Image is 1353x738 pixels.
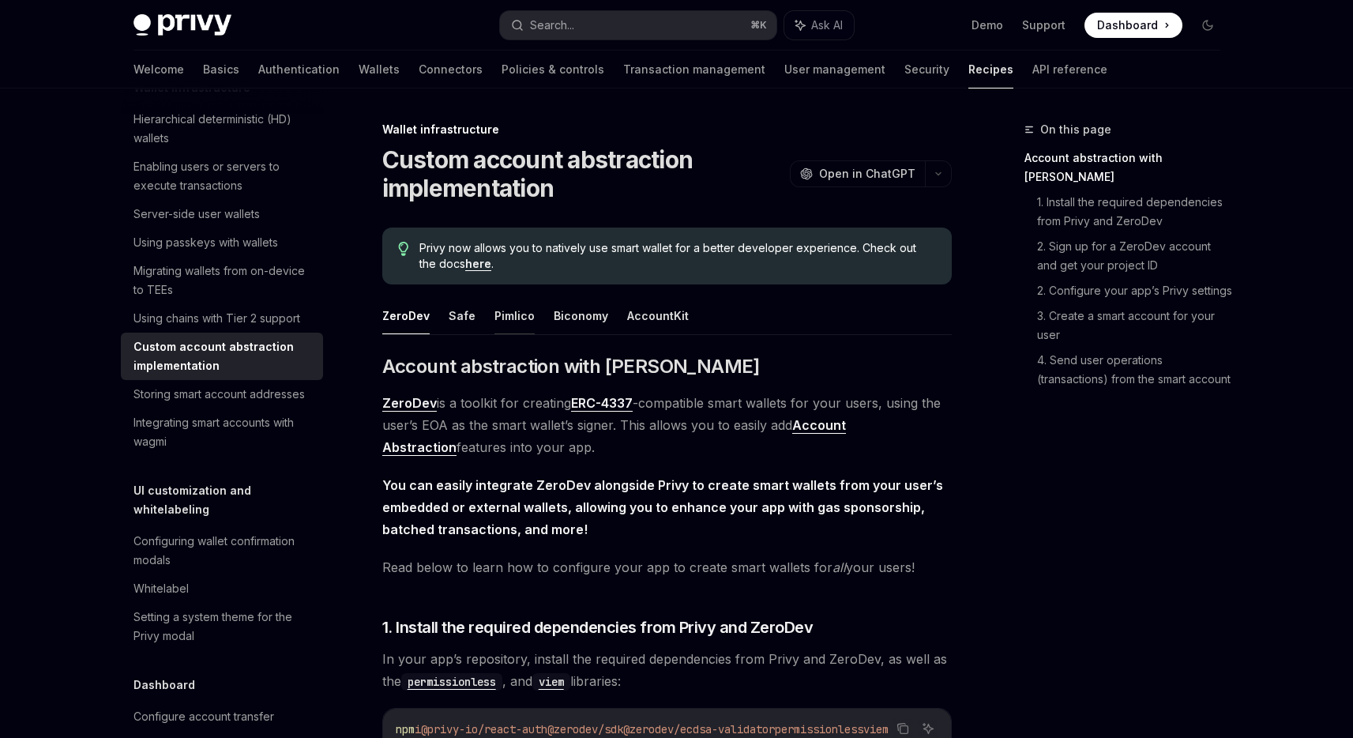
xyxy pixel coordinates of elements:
div: Whitelabel [133,579,189,598]
span: Open in ChatGPT [819,166,915,182]
a: here [465,257,491,271]
div: Search... [530,16,574,35]
a: Configuring wallet confirmation modals [121,527,323,574]
a: Migrating wallets from on-device to TEEs [121,257,323,304]
a: User management [784,51,885,88]
a: Wallets [359,51,400,88]
a: Welcome [133,51,184,88]
a: Setting a system theme for the Privy modal [121,603,323,650]
button: ZeroDev [382,297,430,334]
button: Search...⌘K [500,11,776,40]
svg: Tip [398,242,409,256]
em: all [832,559,846,575]
a: Authentication [258,51,340,88]
a: Integrating smart accounts with wagmi [121,409,323,456]
span: Privy now allows you to natively use smart wallet for a better developer experience. Check out th... [419,240,935,272]
a: Account abstraction with [PERSON_NAME] [1024,145,1233,190]
div: Migrating wallets from on-device to TEEs [133,262,314,299]
button: Toggle dark mode [1195,13,1220,38]
span: is a toolkit for creating -compatible smart wallets for your users, using the user’s EOA as the s... [382,392,952,458]
span: ⌘ K [750,19,767,32]
button: Safe [449,297,475,334]
a: ZeroDev [382,395,437,412]
a: Storing smart account addresses [121,380,323,409]
span: 1. Install the required dependencies from Privy and ZeroDev [382,616,814,638]
a: Configure account transfer [121,702,323,731]
a: permissionless [401,673,502,689]
span: @privy-io/react-auth [421,722,547,736]
button: Open in ChatGPT [790,160,925,187]
a: Support [1022,17,1065,33]
div: Wallet infrastructure [382,122,952,137]
div: Enabling users or servers to execute transactions [133,157,314,195]
code: permissionless [401,673,502,691]
a: 3. Create a smart account for your user [1037,303,1233,348]
a: Basics [203,51,239,88]
button: Ask AI [784,11,854,40]
a: Connectors [419,51,483,88]
div: Storing smart account addresses [133,385,305,404]
div: Configuring wallet confirmation modals [133,532,314,570]
div: Configure account transfer [133,707,274,726]
a: Using passkeys with wallets [121,228,323,257]
strong: You can easily integrate ZeroDev alongside Privy to create smart wallets from your user’s embedde... [382,477,943,537]
span: viem [863,722,889,736]
span: @zerodev/ecdsa-validator [623,722,775,736]
span: i [415,722,421,736]
h5: UI customization and whitelabeling [133,481,323,519]
div: Using passkeys with wallets [133,233,278,252]
span: Dashboard [1097,17,1158,33]
span: @zerodev/sdk [547,722,623,736]
a: API reference [1032,51,1107,88]
h1: Custom account abstraction implementation [382,145,784,202]
a: ERC-4337 [571,395,633,412]
a: 2. Sign up for a ZeroDev account and get your project ID [1037,234,1233,278]
a: Server-side user wallets [121,200,323,228]
a: 2. Configure your app’s Privy settings [1037,278,1233,303]
a: 1. Install the required dependencies from Privy and ZeroDev [1037,190,1233,234]
a: viem [532,673,570,689]
span: npm [396,722,415,736]
a: Enabling users or servers to execute transactions [121,152,323,200]
div: Integrating smart accounts with wagmi [133,413,314,451]
div: Hierarchical deterministic (HD) wallets [133,110,314,148]
a: Recipes [968,51,1013,88]
a: Using chains with Tier 2 support [121,304,323,333]
a: Demo [972,17,1003,33]
button: Biconomy [554,297,608,334]
img: dark logo [133,14,231,36]
span: Account abstraction with [PERSON_NAME] [382,354,760,379]
div: Setting a system theme for the Privy modal [133,608,314,646]
a: Dashboard [1084,13,1182,38]
button: AccountKit [627,297,689,334]
a: 4. Send user operations (transactions) from the smart account [1037,348,1233,392]
span: In your app’s repository, install the required dependencies from Privy and ZeroDev, as well as th... [382,648,952,692]
a: Custom account abstraction implementation [121,333,323,380]
div: Server-side user wallets [133,205,260,224]
span: On this page [1040,120,1111,139]
span: permissionless [775,722,863,736]
a: Transaction management [623,51,765,88]
span: Read below to learn how to configure your app to create smart wallets for your users! [382,556,952,578]
code: viem [532,673,570,691]
a: Hierarchical deterministic (HD) wallets [121,105,323,152]
a: Security [904,51,949,88]
a: Whitelabel [121,574,323,603]
div: Using chains with Tier 2 support [133,309,300,328]
span: Ask AI [811,17,843,33]
div: Custom account abstraction implementation [133,337,314,375]
a: Policies & controls [502,51,604,88]
h5: Dashboard [133,676,195,695]
button: Pimlico [494,297,535,334]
